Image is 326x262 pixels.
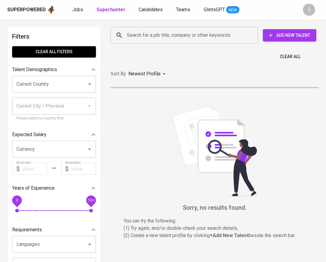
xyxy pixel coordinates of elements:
[85,80,94,88] button: Open
[47,5,55,14] img: app logo
[128,70,161,78] p: Newest Profile
[268,32,311,39] span: Add New Talent
[88,198,94,202] span: 10+
[71,163,96,175] input: Value
[176,7,190,12] span: Teams
[110,70,126,78] p: Sort By
[7,5,55,14] a: Superpoweredapp logo
[17,48,91,56] span: Clear All filters
[210,233,249,238] b: + Add New Talent
[303,4,315,16] div: I
[277,51,303,62] button: Clear All
[12,131,46,138] p: Expected Salary
[85,240,94,249] button: Open
[16,198,18,202] span: 0
[72,6,84,14] a: Jobs
[124,217,306,225] p: You can try the following :
[97,6,127,14] a: Superhunter
[124,232,306,239] p: (2) Create a new talent profile by clicking beside the search bar.
[12,224,96,236] div: Requirements
[204,6,239,14] a: GlintsGPT NEW
[7,6,46,13] div: Superpowered
[12,182,96,194] div: Years of Experience
[128,68,168,80] div: Newest Profile
[12,184,55,192] p: Years of Experience
[124,225,306,232] p: (1) Try again, and/or double-check your search details,
[169,105,260,196] img: file_searching.svg
[176,6,192,14] a: Teams
[226,7,239,13] span: NEW
[12,66,57,73] p: Talent Demographics
[72,7,83,12] span: Jobs
[12,32,96,41] h6: Filters
[12,64,96,76] div: Talent Demographics
[139,7,163,12] span: Candidates
[85,145,94,153] button: Open
[263,29,316,41] button: Add New Talent
[139,6,164,14] a: Candidates
[110,203,319,212] h6: Sorry, no results found.
[12,226,42,233] p: Requirements
[22,163,47,175] input: Value
[12,129,96,141] div: Expected Salary
[16,115,92,122] p: Please select a Country first
[12,46,96,57] button: Clear All filters
[97,7,125,12] b: Superhunter
[280,53,301,60] span: Clear All
[204,7,225,12] span: GlintsGPT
